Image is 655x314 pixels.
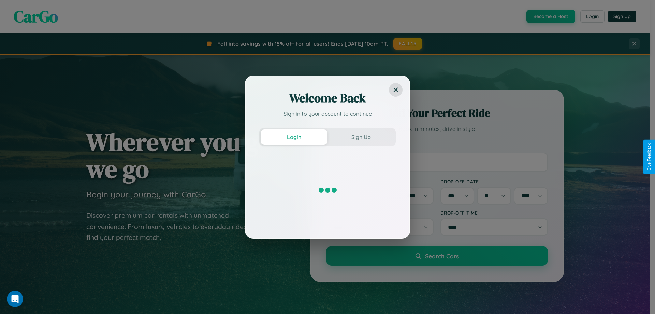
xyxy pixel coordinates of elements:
p: Sign in to your account to continue [259,110,396,118]
button: Sign Up [327,129,394,145]
iframe: Intercom live chat [7,291,23,307]
div: Give Feedback [647,143,652,171]
h2: Welcome Back [259,90,396,106]
button: Login [261,129,327,145]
